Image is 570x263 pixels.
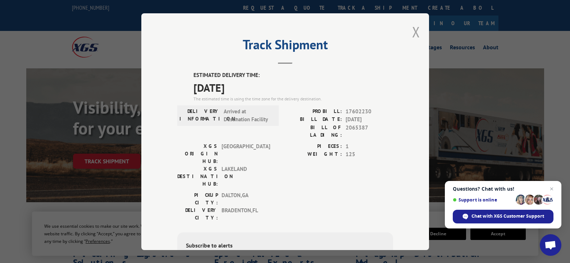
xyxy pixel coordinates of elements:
label: ESTIMATED DELIVERY TIME: [193,71,393,80]
span: Close chat [547,185,556,193]
span: Questions? Chat with us! [453,186,553,192]
label: DELIVERY INFORMATION: [179,107,220,123]
button: Close modal [412,22,420,41]
h2: Track Shipment [177,40,393,53]
span: [DATE] [346,115,393,124]
div: Open chat [540,234,561,256]
span: [DATE] [193,79,393,95]
label: DELIVERY CITY: [177,206,218,221]
div: Subscribe to alerts [186,241,384,251]
span: Support is online [453,197,513,203]
label: XGS ORIGIN HUB: [177,142,218,165]
div: Chat with XGS Customer Support [453,210,553,223]
label: PICKUP CITY: [177,191,218,206]
span: 2065387 [346,123,393,139]
label: BILL DATE: [285,115,342,124]
span: 1 [346,142,393,150]
span: Arrived at Destination Facility [224,107,272,123]
span: 125 [346,150,393,159]
label: PROBILL: [285,107,342,115]
div: The estimated time is using the time zone for the delivery destination. [193,95,393,102]
label: BILL OF LADING: [285,123,342,139]
span: 17602230 [346,107,393,115]
label: XGS DESTINATION HUB: [177,165,218,187]
span: BRADENTON , FL [222,206,270,221]
span: [GEOGRAPHIC_DATA] [222,142,270,165]
span: Chat with XGS Customer Support [471,213,544,219]
span: LAKELAND [222,165,270,187]
label: WEIGHT: [285,150,342,159]
span: DALTON , GA [222,191,270,206]
label: PIECES: [285,142,342,150]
